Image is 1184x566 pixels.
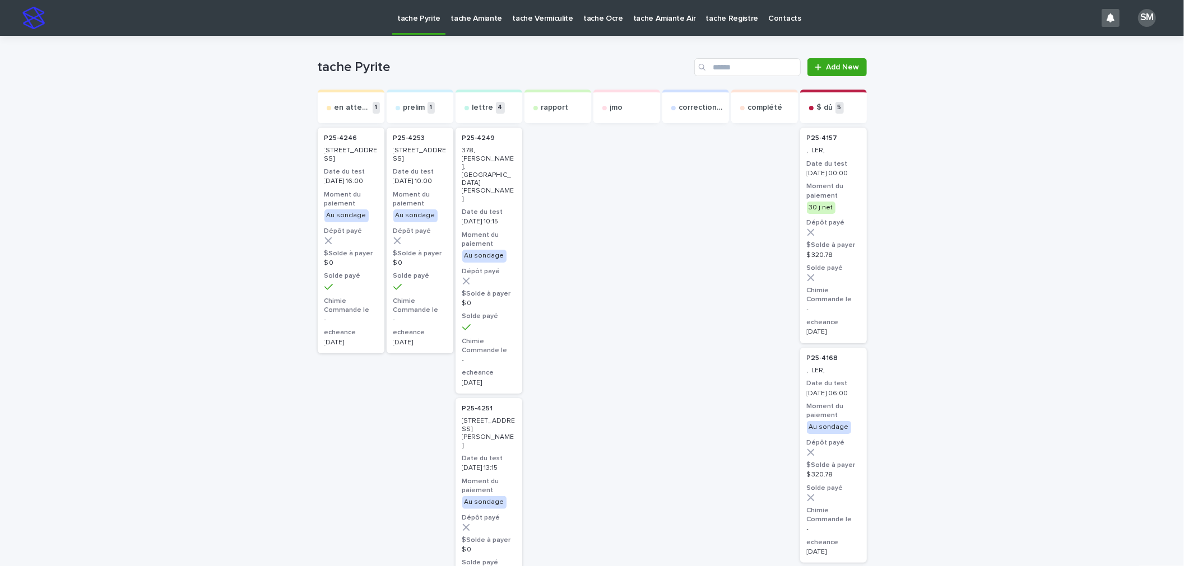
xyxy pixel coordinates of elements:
h3: Solde payé [324,272,378,280]
a: P25-4157 , LER,Date du test[DATE] 00:00Moment du paiement30 j netDépôt payé$Solde à payer$ 320.78... [800,128,867,343]
p: 5 [835,102,844,114]
h3: Dépôt payé [462,267,516,276]
p: [DATE] 10:15 [462,218,516,226]
div: 30 j net [807,202,835,214]
h3: echeance [324,328,378,337]
a: P25-4249 378, [PERSON_NAME], [GEOGRAPHIC_DATA][PERSON_NAME]Date du test[DATE] 10:15Moment du paie... [456,128,522,394]
p: [DATE] [462,379,516,387]
p: $ 0 [462,300,516,307]
p: [DATE] [807,548,860,556]
p: - [807,306,860,314]
h3: Date du test [462,208,516,217]
h3: echeance [807,538,860,547]
p: $ 320.78 [807,471,860,479]
h3: Chimie Commande le [807,286,860,304]
h3: $Solde à payer [462,289,516,298]
p: - [807,525,860,533]
p: [DATE] 10:00 [393,177,447,185]
span: Add New [827,63,860,71]
a: Add New [807,58,866,76]
h3: Moment du paiement [393,190,447,208]
div: Au sondage [462,250,507,262]
p: 378, [PERSON_NAME], [GEOGRAPHIC_DATA][PERSON_NAME] [462,147,516,203]
h3: Dépôt payé [807,218,860,227]
p: rapport [541,103,569,113]
h3: Dépôt payé [462,513,516,522]
p: $ 0 [324,259,378,267]
p: - [393,316,447,324]
p: correction exp [679,103,725,113]
p: P25-4157 [807,134,838,142]
h3: Dépôt payé [393,227,447,236]
input: Search [694,58,801,76]
p: $ dû [817,103,833,113]
p: 1 [428,102,435,114]
h3: $Solde à payer [807,461,860,470]
h3: Chimie Commande le [393,297,447,315]
p: lettre [472,103,494,113]
h1: tache Pyrite [318,59,690,76]
h3: Chimie Commande le [807,506,860,524]
p: P25-4249 [462,134,495,142]
p: en attente [335,103,370,113]
h3: Date du test [807,379,860,388]
h3: $Solde à payer [393,249,447,258]
h3: Date du test [393,167,447,176]
p: [DATE] 16:00 [324,177,378,185]
p: [STREET_ADDRESS][PERSON_NAME] [462,417,516,450]
img: stacker-logo-s-only.png [22,7,45,29]
p: [DATE] 06:00 [807,390,860,397]
p: complété [748,103,783,113]
p: jmo [610,103,623,113]
p: P25-4246 [324,134,357,142]
h3: Moment du paiement [807,402,860,420]
div: Au sondage [462,496,507,508]
a: P25-4246 [STREET_ADDRESS]Date du test[DATE] 16:00Moment du paiementAu sondageDépôt payé$Solde à p... [318,128,384,353]
p: [DATE] [807,328,860,336]
div: Au sondage [807,421,851,433]
h3: Chimie Commande le [324,297,378,315]
h3: Chimie Commande le [462,337,516,355]
p: P25-4168 [807,354,838,362]
p: [STREET_ADDRESS] [324,147,378,163]
h3: $Solde à payer [462,536,516,545]
p: $ 0 [462,546,516,554]
a: P25-4168 , LER,Date du test[DATE] 06:00Moment du paiementAu sondageDépôt payé$Solde à payer$ 320.... [800,348,867,563]
p: 1 [373,102,380,114]
p: - [462,356,516,364]
p: 4 [496,102,505,114]
p: $ 320.78 [807,251,860,259]
h3: $Solde à payer [807,241,860,250]
p: P25-4251 [462,405,493,413]
a: P25-4253 [STREET_ADDRESS]Date du test[DATE] 10:00Moment du paiementAu sondageDépôt payé$Solde à p... [387,128,453,353]
p: prelim [403,103,425,113]
h3: Date du test [462,454,516,463]
div: Au sondage [393,209,438,222]
p: , LER, [807,367,860,375]
h3: echeance [393,328,447,337]
div: SM [1138,9,1156,27]
h3: echeance [807,318,860,327]
p: - [324,316,378,324]
h3: echeance [462,368,516,377]
p: [DATE] 00:00 [807,170,860,177]
h3: Solde payé [393,272,447,280]
p: P25-4253 [393,134,425,142]
h3: Solde payé [807,484,860,493]
h3: Dépôt payé [807,438,860,447]
h3: Moment du paiement [462,477,516,495]
h3: Date du test [807,160,860,169]
p: [DATE] 13:15 [462,464,516,472]
h3: Solde payé [462,312,516,321]
h3: Moment du paiement [324,190,378,208]
h3: $Solde à payer [324,249,378,258]
h3: Moment du paiement [462,231,516,249]
h3: Dépôt payé [324,227,378,236]
p: [DATE] [324,339,378,347]
p: [STREET_ADDRESS] [393,147,447,163]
